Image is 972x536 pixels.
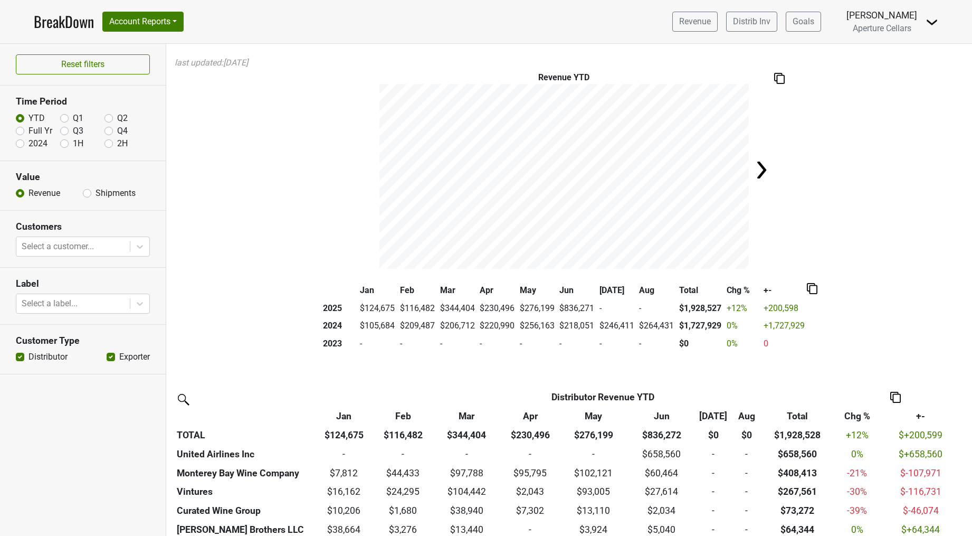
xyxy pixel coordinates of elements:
[16,221,150,232] h3: Customers
[174,407,315,426] th: &nbsp;: activate to sort column ascending
[724,335,761,353] td: 0 %
[724,281,761,299] th: Chg %
[175,58,248,68] em: last updated: [DATE]
[358,281,398,299] th: Jan
[832,502,882,521] td: -39 %
[557,335,597,353] td: -
[73,112,83,125] label: Q1
[832,407,882,426] th: Chg %: activate to sort column ascending
[374,426,433,445] th: $116,482
[16,278,150,289] h3: Label
[397,281,437,299] th: Feb
[774,73,785,84] img: Copy to clipboard
[695,483,731,502] td: -
[174,426,315,445] th: TOTAL
[119,351,150,363] label: Exporter
[433,426,501,445] th: $344,404
[926,16,938,29] img: Dropdown Menu
[832,445,882,464] td: 0 %
[374,445,433,464] td: -
[374,464,433,483] td: $44,433
[763,502,832,521] th: $73,272
[559,445,627,464] td: -
[433,445,501,464] td: -
[433,502,501,521] td: $38,940
[731,502,763,521] td: -
[477,335,517,353] td: -
[517,299,557,317] td: $276,199
[437,335,478,353] td: -
[315,464,374,483] td: $7,812
[557,299,597,317] td: $836,271
[174,464,315,483] th: Monterey Bay Wine Company
[501,464,560,483] td: $95,795
[315,502,374,521] td: $10,206
[882,483,959,502] td: $-116,731
[807,283,817,294] img: Copy to clipboard
[637,281,677,299] th: Aug
[763,445,832,464] th: $658,560
[559,502,627,521] td: $13,110
[597,317,637,335] td: $246,411
[102,12,184,32] button: Account Reports
[597,299,637,317] td: -
[433,483,501,502] td: $104,442
[321,299,358,317] th: 2025
[751,159,772,181] img: Arrow right
[501,407,560,426] th: Apr: activate to sort column ascending
[627,445,695,464] td: $658,560
[16,335,150,346] h3: Customer Type
[559,426,627,445] th: $276,199
[517,335,557,353] td: -
[315,426,374,445] th: $124,675
[899,430,942,440] span: $+200,599
[174,502,315,521] th: Curated Wine Group
[358,299,398,317] td: $124,675
[358,317,398,335] td: $105,684
[96,187,136,200] label: Shipments
[761,317,807,335] td: +1,727,929
[882,407,959,426] th: +-: activate to sort column ascending
[437,281,478,299] th: Mar
[853,23,911,33] span: Aperture Cellars
[28,187,60,200] label: Revenue
[16,54,150,74] button: Reset filters
[374,483,433,502] td: $24,295
[16,172,150,183] h3: Value
[397,299,437,317] td: $116,482
[882,464,959,483] td: $-107,971
[28,351,68,363] label: Distributor
[761,335,807,353] td: 0
[315,483,374,502] td: $16,162
[627,502,695,521] td: $2,034
[433,407,501,426] th: Mar: activate to sort column ascending
[374,407,433,426] th: Feb: activate to sort column ascending
[676,281,724,299] th: Total
[731,426,763,445] th: $0
[763,483,832,502] th: $267,561
[695,445,731,464] td: -
[379,71,749,84] div: Revenue YTD
[627,407,695,426] th: Jun: activate to sort column ascending
[477,317,517,335] td: $220,990
[761,281,807,299] th: +-
[73,125,83,137] label: Q3
[358,335,398,353] td: -
[557,317,597,335] td: $218,051
[174,445,315,464] th: United Airlines Inc
[551,392,598,402] span: Distributor
[28,137,47,150] label: 2024
[882,502,959,521] td: $-46,074
[695,407,731,426] th: Jul: activate to sort column ascending
[627,426,695,445] th: $836,272
[637,335,677,353] td: -
[832,464,882,483] td: -21 %
[437,299,478,317] td: $344,404
[477,299,517,317] td: $230,496
[731,464,763,483] td: -
[695,426,731,445] th: $0
[637,299,677,317] td: -
[501,483,560,502] td: $2,043
[882,445,959,464] td: $+658,560
[731,445,763,464] td: -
